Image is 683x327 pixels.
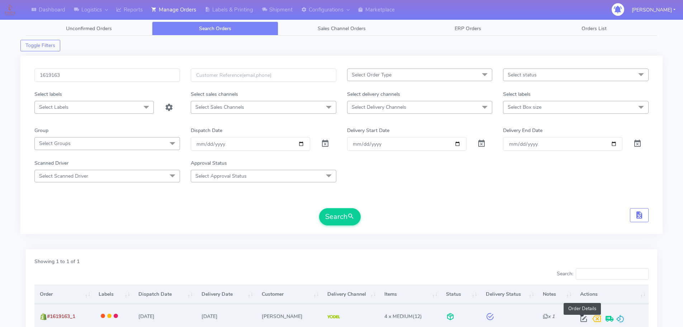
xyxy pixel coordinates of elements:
[384,313,413,320] span: 4 x MEDIUM
[39,140,71,147] span: Select Groups
[66,25,112,32] span: Unconfirmed Orders
[503,90,531,98] label: Select labels
[347,90,400,98] label: Select delivery channels
[508,71,537,78] span: Select status
[34,90,62,98] label: Select labels
[39,104,68,111] span: Select Labels
[34,159,68,167] label: Scanned Driver
[34,69,180,82] input: Order Id
[34,258,80,265] label: Showing 1 to 1 of 1
[191,159,227,167] label: Approval Status
[196,285,256,304] th: Delivery Date: activate to sort column ascending
[256,285,322,304] th: Customer: activate to sort column ascending
[537,285,574,304] th: Notes: activate to sort column ascending
[199,25,231,32] span: Search Orders
[480,285,537,304] th: Delivery Status: activate to sort column ascending
[191,90,238,98] label: Select sales channels
[347,127,389,134] label: Delivery Start Date
[575,285,649,304] th: Actions: activate to sort column ascending
[352,71,392,78] span: Select Order Type
[40,313,47,320] img: shopify.png
[93,285,133,304] th: Labels: activate to sort column ascending
[20,40,60,51] button: Toggle Filters
[557,268,649,280] label: Search:
[327,315,340,319] img: Yodel
[47,313,75,320] span: #1619163_1
[582,25,607,32] span: Orders List
[543,313,555,320] i: x 1
[319,208,361,225] button: Search
[352,104,406,111] span: Select Delivery Channels
[195,104,244,111] span: Select Sales Channels
[576,268,649,280] input: Search:
[34,127,48,134] label: Group
[318,25,366,32] span: Sales Channel Orders
[508,104,541,111] span: Select Box size
[191,127,222,134] label: Dispatch Date
[133,285,196,304] th: Dispatch Date: activate to sort column ascending
[39,173,88,179] span: Select Scanned Driver
[441,285,480,304] th: Status: activate to sort column ascending
[379,285,441,304] th: Items: activate to sort column ascending
[26,22,657,36] ul: Tabs
[191,69,336,82] input: Customer Reference(email,phone)
[455,25,481,32] span: ERP Orders
[34,285,93,304] th: Order: activate to sort column ascending
[195,173,247,179] span: Select Approval Status
[503,127,542,134] label: Delivery End Date
[322,285,379,304] th: Delivery Channel: activate to sort column ascending
[626,3,681,17] button: [PERSON_NAME]
[384,313,422,320] span: (12)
